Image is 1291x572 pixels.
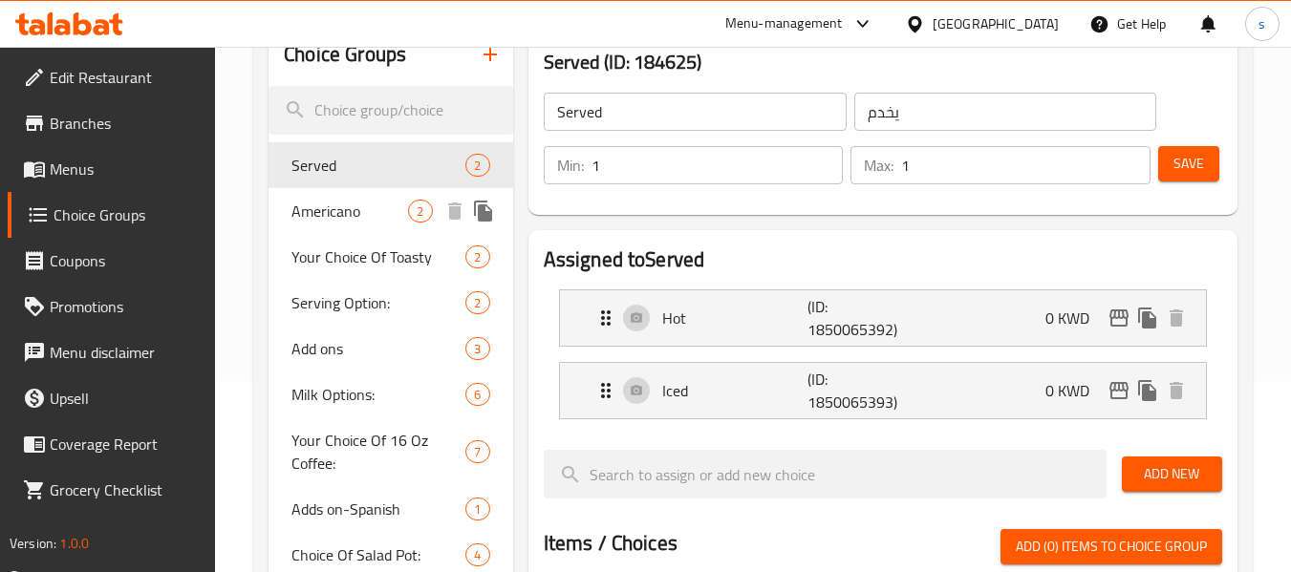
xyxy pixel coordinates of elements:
button: edit [1105,304,1133,332]
button: Save [1158,146,1219,181]
span: Serving Option: [291,291,465,314]
span: Choice Of Salad Pot: [291,543,465,566]
div: Choices [465,383,489,406]
button: delete [1162,376,1191,405]
span: Served [291,154,465,177]
a: Grocery Checklist [8,467,216,513]
p: Max: [864,154,893,177]
span: Grocery Checklist [50,478,201,501]
span: Promotions [50,295,201,318]
div: Choices [465,337,489,360]
span: 2 [466,248,488,266]
p: 0 KWD [1045,307,1105,329]
span: Save [1173,152,1204,176]
button: delete [441,197,469,225]
span: s [1259,13,1265,34]
button: duplicate [1133,376,1162,405]
span: Your Choice Of 16 Oz Coffee: [291,429,465,475]
span: Milk Options: [291,383,465,406]
div: Served2 [269,142,512,188]
span: Adds on-Spanish [291,498,465,520]
div: Choices [465,245,489,268]
div: Expand [560,363,1206,418]
span: 3 [466,340,488,358]
span: Choice Groups [54,203,201,226]
span: 7 [466,443,488,461]
span: 1.0.0 [59,531,89,556]
div: Your Choice Of Toasty2 [269,234,512,280]
button: Add New [1122,456,1222,492]
h3: Served (ID: 184625) [544,47,1222,77]
button: duplicate [1133,304,1162,332]
p: Iced [662,379,808,402]
span: Edit Restaurant [50,66,201,89]
a: Coverage Report [8,421,216,467]
div: Americano2deleteduplicate [269,188,512,234]
p: 0 KWD [1045,379,1105,402]
span: 6 [466,386,488,404]
h2: Choice Groups [284,40,406,69]
div: Choices [465,291,489,314]
span: Add ons [291,337,465,360]
button: Add (0) items to choice group [1001,529,1222,564]
div: [GEOGRAPHIC_DATA] [933,13,1059,34]
span: 2 [466,157,488,175]
span: Add (0) items to choice group [1016,535,1207,559]
span: Coverage Report [50,433,201,455]
div: Milk Options:6 [269,371,512,417]
div: Expand [560,290,1206,346]
span: Branches [50,112,201,135]
a: Branches [8,100,216,146]
span: Your Choice Of Toasty [291,245,465,268]
p: (ID: 1850065392) [807,295,905,341]
h2: Assigned to Served [544,245,1222,274]
p: (ID: 1850065393) [807,368,905,413]
h2: Items / Choices [544,529,678,558]
div: Your Choice Of 16 Oz Coffee:7 [269,417,512,486]
div: Serving Option:2 [269,280,512,326]
span: 1 [466,500,488,519]
a: Coupons [8,238,216,284]
li: Expand [544,354,1222,427]
span: Menu disclaimer [50,341,201,364]
div: Choices [465,543,489,566]
span: Version: [10,531,56,556]
p: Min: [557,154,584,177]
button: edit [1105,376,1133,405]
span: Menus [50,158,201,180]
span: 4 [466,546,488,564]
span: Upsell [50,387,201,410]
span: 2 [466,294,488,312]
div: Choices [408,200,432,222]
input: search [544,450,1107,498]
a: Promotions [8,284,216,329]
input: search [269,86,512,135]
p: Hot [662,307,808,329]
a: Menus [8,146,216,192]
div: Choices [465,440,489,463]
span: Coupons [50,249,201,272]
a: Upsell [8,375,216,421]
span: Americano [291,200,408,222]
a: Edit Restaurant [8,54,216,100]
span: Add New [1137,462,1207,486]
button: duplicate [469,197,498,225]
a: Menu disclaimer [8,329,216,375]
a: Choice Groups [8,192,216,238]
button: delete [1162,304,1191,332]
div: Add ons3 [269,326,512,371]
div: Adds on-Spanish1 [269,486,512,532]
li: Expand [544,282,1222,354]
div: Menu-management [725,12,843,35]
div: Choices [465,498,489,520]
span: 2 [409,202,431,221]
